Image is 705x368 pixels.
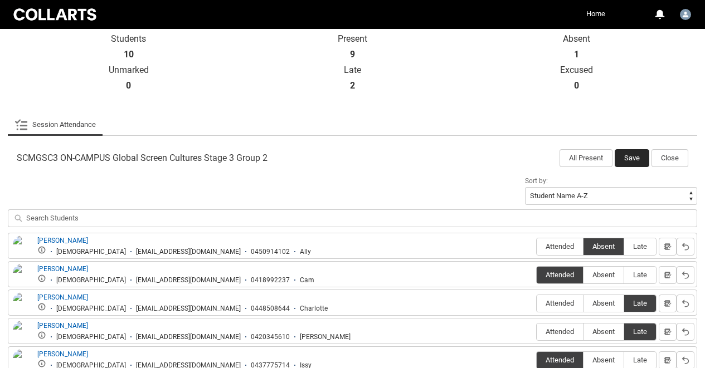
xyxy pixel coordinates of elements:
button: User Profile Faculty.jwilson [677,4,694,22]
span: Attended [537,299,583,307]
strong: 2 [350,80,355,91]
button: Reset [677,238,694,256]
button: Notes [659,238,677,256]
div: [DEMOGRAPHIC_DATA] [56,333,126,341]
a: [PERSON_NAME] [37,350,88,358]
span: Sort by: [525,177,548,185]
span: Attended [537,327,583,336]
button: Close [651,149,688,167]
p: Unmarked [17,65,241,76]
img: Emily O'Hara [13,321,31,345]
div: Ally [300,248,311,256]
a: [PERSON_NAME] [37,293,88,301]
div: [DEMOGRAPHIC_DATA] [56,305,126,313]
p: Excused [464,65,688,76]
div: Cam [300,276,314,284]
span: Late [624,271,656,279]
span: Late [624,299,656,307]
button: Reset [677,323,694,341]
div: [DEMOGRAPHIC_DATA] [56,248,126,256]
div: Charlotte [300,305,328,313]
button: Reset [677,295,694,312]
div: 0418992237 [251,276,290,284]
div: [PERSON_NAME] [300,333,351,341]
span: Attended [537,242,583,251]
img: Faculty.jwilson [680,9,691,20]
a: Session Attendance [14,114,96,136]
div: [EMAIL_ADDRESS][DOMAIN_NAME] [136,248,241,256]
div: [DEMOGRAPHIC_DATA] [56,276,126,284]
button: All Present [560,149,612,167]
button: Notes [659,266,677,284]
p: Students [17,33,241,45]
strong: 1 [574,49,579,60]
input: Search Students [8,209,697,227]
p: Present [241,33,465,45]
div: 0448508644 [251,305,290,313]
span: Attended [537,271,583,279]
p: Absent [464,33,688,45]
span: Late [624,356,656,364]
a: [PERSON_NAME] [37,265,88,273]
strong: 0 [126,80,131,91]
span: Absent [584,356,624,364]
div: 0450914102 [251,248,290,256]
a: Home [584,6,608,22]
span: Absent [584,271,624,279]
div: [EMAIL_ADDRESS][DOMAIN_NAME] [136,305,241,313]
li: Session Attendance [8,114,103,136]
span: SCMGSC3 ON-CAMPUS Global Screen Cultures Stage 3 Group 2 [17,153,268,164]
button: Save [615,149,649,167]
strong: 9 [350,49,355,60]
strong: 0 [574,80,579,91]
img: Alexandra Lang [13,235,31,260]
div: [EMAIL_ADDRESS][DOMAIN_NAME] [136,276,241,284]
button: Notes [659,295,677,312]
img: Cameron Auton [13,264,31,288]
span: Attended [537,356,583,364]
span: Absent [584,299,624,307]
span: Late [624,327,656,336]
a: [PERSON_NAME] [37,237,88,244]
a: [PERSON_NAME] [37,322,88,330]
span: Absent [584,242,624,251]
div: 0420345610 [251,333,290,341]
span: Late [624,242,656,251]
strong: 10 [124,49,134,60]
button: Reset [677,266,694,284]
button: Notes [659,323,677,341]
p: Late [241,65,465,76]
span: Absent [584,327,624,336]
div: [EMAIL_ADDRESS][DOMAIN_NAME] [136,333,241,341]
img: Charlotte Hawkins [13,292,31,317]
